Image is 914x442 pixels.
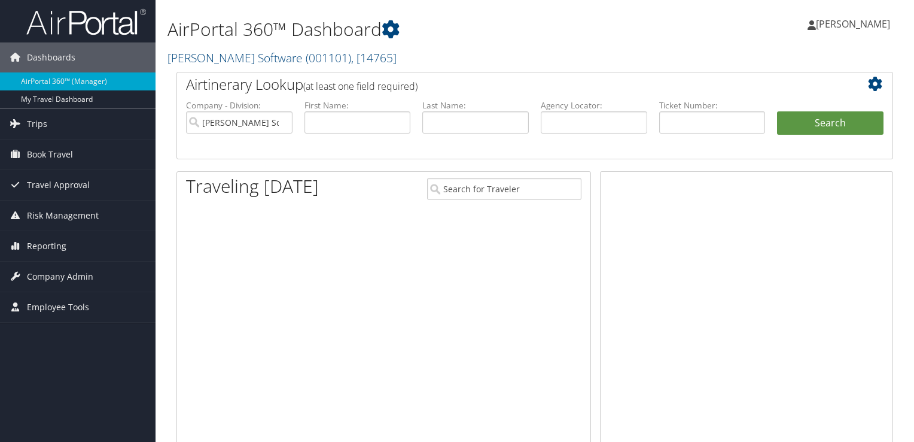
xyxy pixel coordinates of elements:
span: Employee Tools [27,292,89,322]
h1: Traveling [DATE] [186,174,319,199]
label: First Name: [304,99,411,111]
span: Trips [27,109,47,139]
span: Travel Approval [27,170,90,200]
span: ( 001101 ) [306,50,351,66]
span: , [ 14765 ] [351,50,397,66]
label: Last Name: [422,99,529,111]
label: Ticket Number: [659,99,766,111]
button: Search [777,111,883,135]
img: airportal-logo.png [26,8,146,36]
span: Company Admin [27,262,93,292]
span: [PERSON_NAME] [816,17,890,31]
label: Agency Locator: [541,99,647,111]
h1: AirPortal 360™ Dashboard [167,17,657,42]
input: Search for Traveler [427,178,581,200]
span: Risk Management [27,201,99,231]
a: [PERSON_NAME] Software [167,50,397,66]
span: Book Travel [27,140,73,169]
label: Company - Division: [186,99,293,111]
span: (at least one field required) [303,80,418,93]
h2: Airtinerary Lookup [186,74,824,95]
span: Dashboards [27,43,75,72]
span: Reporting [27,231,66,261]
a: [PERSON_NAME] [808,6,902,42]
